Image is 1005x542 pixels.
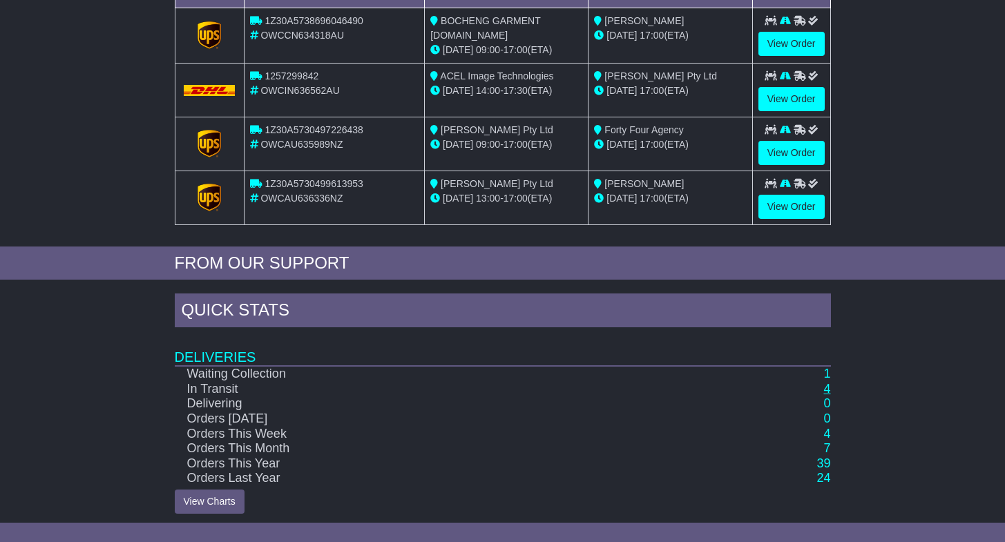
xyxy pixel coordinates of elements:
[823,441,830,455] a: 7
[758,32,825,56] a: View Order
[816,471,830,485] a: 24
[440,70,553,81] span: ACEL Image Technologies
[594,191,746,206] div: (ETA)
[265,70,318,81] span: 1257299842
[265,178,363,189] span: 1Z30A5730499613953
[504,139,528,150] span: 17:00
[198,130,221,157] img: GetCarrierServiceLogo
[758,141,825,165] a: View Order
[823,367,830,380] a: 1
[606,193,637,204] span: [DATE]
[476,139,500,150] span: 09:00
[604,124,683,135] span: Forty Four Agency
[640,30,664,41] span: 17:00
[604,15,684,26] span: [PERSON_NAME]
[260,193,343,204] span: OWCAU636336NZ
[816,456,830,470] a: 39
[175,293,831,331] div: Quick Stats
[476,85,500,96] span: 14:00
[640,85,664,96] span: 17:00
[758,87,825,111] a: View Order
[504,193,528,204] span: 17:00
[265,15,363,26] span: 1Z30A5738696046490
[260,85,339,96] span: OWCIN636562AU
[175,366,709,382] td: Waiting Collection
[175,382,709,397] td: In Transit
[175,412,709,427] td: Orders [DATE]
[175,456,709,472] td: Orders This Year
[758,195,825,219] a: View Order
[441,178,553,189] span: [PERSON_NAME] Pty Ltd
[594,84,746,98] div: (ETA)
[823,382,830,396] a: 4
[594,137,746,152] div: (ETA)
[175,471,709,486] td: Orders Last Year
[823,427,830,441] a: 4
[175,253,831,273] div: FROM OUR SUPPORT
[476,44,500,55] span: 09:00
[606,85,637,96] span: [DATE]
[441,124,553,135] span: [PERSON_NAME] Pty Ltd
[504,85,528,96] span: 17:30
[430,191,582,206] div: - (ETA)
[184,85,236,96] img: DHL.png
[198,184,221,211] img: GetCarrierServiceLogo
[175,396,709,412] td: Delivering
[430,84,582,98] div: - (ETA)
[175,490,245,514] a: View Charts
[504,44,528,55] span: 17:00
[606,139,637,150] span: [DATE]
[443,139,473,150] span: [DATE]
[476,193,500,204] span: 13:00
[430,137,582,152] div: - (ETA)
[430,43,582,57] div: - (ETA)
[606,30,637,41] span: [DATE]
[640,139,664,150] span: 17:00
[594,28,746,43] div: (ETA)
[260,139,343,150] span: OWCAU635989NZ
[823,412,830,425] a: 0
[640,193,664,204] span: 17:00
[604,178,684,189] span: [PERSON_NAME]
[175,441,709,456] td: Orders This Month
[443,193,473,204] span: [DATE]
[265,124,363,135] span: 1Z30A5730497226438
[430,15,540,41] span: BOCHENG GARMENT [DOMAIN_NAME]
[443,85,473,96] span: [DATE]
[175,427,709,442] td: Orders This Week
[443,44,473,55] span: [DATE]
[175,331,831,366] td: Deliveries
[260,30,344,41] span: OWCCN634318AU
[823,396,830,410] a: 0
[198,21,221,49] img: GetCarrierServiceLogo
[604,70,717,81] span: [PERSON_NAME] Pty Ltd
